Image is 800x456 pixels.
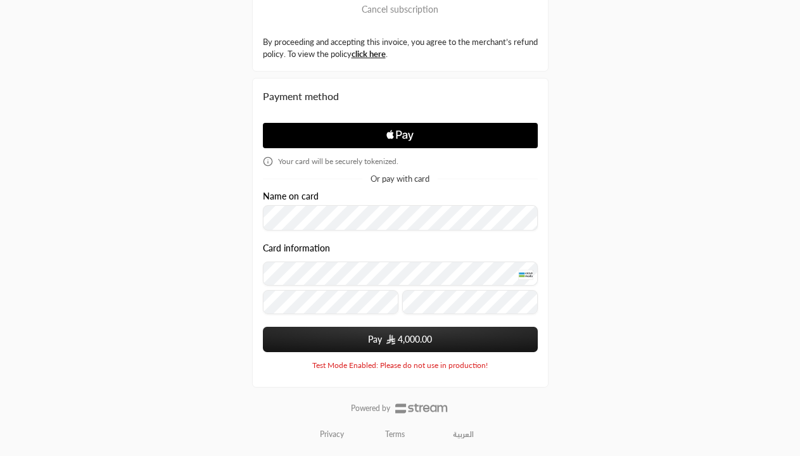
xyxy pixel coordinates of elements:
[352,49,386,59] a: click here
[263,191,319,201] label: Name on card
[263,191,538,231] div: Name on card
[263,290,398,314] input: Expiry date
[446,423,481,446] a: العربية
[385,429,405,440] a: Terms
[320,429,344,440] a: Privacy
[263,89,538,104] div: Payment method
[263,243,330,253] legend: Card information
[263,243,538,319] div: Card information
[312,360,488,370] span: Test Mode Enabled: Please do not use in production!
[402,290,538,314] input: CVC
[263,262,538,286] input: Credit Card
[263,327,538,352] button: Pay SAR4,000.00
[518,269,533,279] img: MADA
[263,36,538,61] label: By proceeding and accepting this invoice, you agree to the merchant’s refund policy. To view the ...
[351,403,390,414] p: Powered by
[398,333,432,346] span: 4,000.00
[278,156,398,167] span: Your card will be securely tokenized.
[386,334,395,345] img: SAR
[371,175,429,183] span: Or pay with card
